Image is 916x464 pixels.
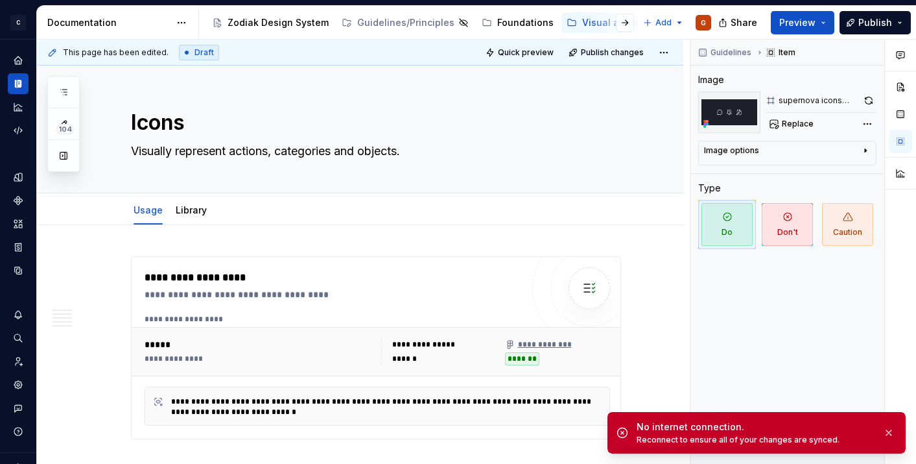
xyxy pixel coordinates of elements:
div: supernova icons dark do [779,95,858,106]
a: Settings [8,374,29,395]
button: Publish changes [565,43,650,62]
textarea: Visually represent actions, categories and objects. [128,141,618,162]
div: Visual assets [582,16,644,29]
a: Storybook stories [8,237,29,258]
button: Search ⌘K [8,328,29,348]
a: Documentation [8,73,29,94]
button: Add [639,14,688,32]
img: 9525bf32-abc4-4286-99f3-637c405b75f7.png [698,92,760,133]
span: Don't [762,203,813,246]
a: Guidelines/Principles [336,12,474,33]
button: Guidelines [694,43,757,62]
button: Share [712,11,766,34]
button: Publish [840,11,911,34]
span: Quick preview [498,47,554,58]
div: No internet connection. [637,421,873,433]
a: Assets [8,214,29,234]
span: This page has been edited. [63,47,169,58]
span: Add [655,18,672,28]
a: Data sources [8,260,29,281]
span: 104 [56,124,74,134]
div: Documentation [47,16,170,29]
a: Visual assets [561,12,649,33]
div: Zodiak Design System [228,16,329,29]
a: Design tokens [8,167,29,188]
div: Type [698,182,721,195]
span: Replace [782,119,814,129]
span: Guidelines [710,47,751,58]
button: C [3,8,34,36]
button: Replace [766,115,819,133]
a: Foundations [476,12,559,33]
a: Zodiak Design System [207,12,334,33]
span: Publish changes [581,47,644,58]
div: Foundations [497,16,554,29]
div: Image [698,73,724,86]
div: Reconnect to ensure all of your changes are synced. [637,435,873,445]
a: Components [8,190,29,211]
span: Preview [779,16,816,29]
div: Usage [128,196,168,223]
span: Share [731,16,757,29]
a: Home [8,50,29,71]
div: Image options [704,145,759,156]
span: Draft [194,47,214,58]
div: Guidelines/Principles [357,16,454,29]
div: Library [170,196,212,223]
a: Analytics [8,97,29,117]
button: Caution [819,200,876,249]
button: Quick preview [482,43,559,62]
button: Do [698,200,756,249]
span: Caution [822,203,873,246]
button: Don't [758,200,816,249]
button: Contact support [8,398,29,419]
a: Invite team [8,351,29,372]
div: Page tree [207,10,637,36]
div: C [10,15,26,31]
span: Do [701,203,753,246]
button: Notifications [8,304,29,325]
span: Publish [858,16,892,29]
button: Preview [771,11,834,34]
a: Code automation [8,120,29,141]
button: Image options [704,145,871,161]
textarea: Icons [128,107,618,138]
a: Usage [134,204,163,215]
a: Library [176,204,207,215]
div: G [701,18,706,28]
